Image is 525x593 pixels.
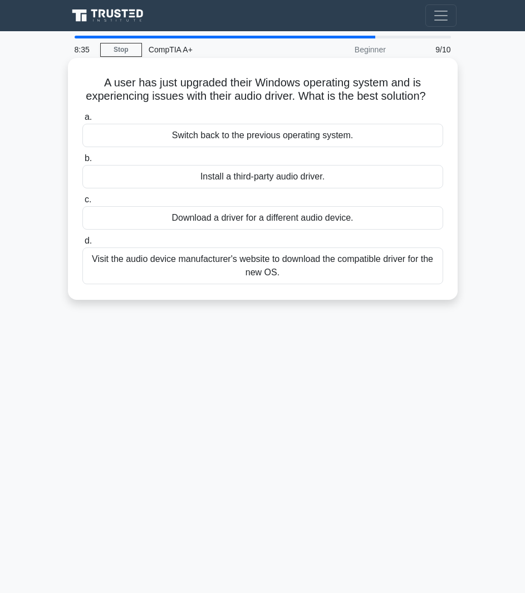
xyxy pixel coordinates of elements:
span: b. [85,153,92,163]
a: Stop [100,43,142,57]
div: Visit the audio device manufacturer's website to download the compatible driver for the new OS. [82,247,443,284]
div: 8:35 [68,38,100,61]
div: Beginner [295,38,392,61]
h5: A user has just upgraded their Windows operating system and is experiencing issues with their aud... [81,76,444,104]
button: Toggle navigation [425,4,457,27]
span: c. [85,195,91,204]
div: Switch back to the previous operating system. [82,124,443,147]
span: d. [85,236,92,245]
div: Download a driver for a different audio device. [82,206,443,230]
div: 9/10 [392,38,458,61]
span: a. [85,112,92,121]
div: CompTIA A+ [142,38,295,61]
div: Install a third-party audio driver. [82,165,443,188]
